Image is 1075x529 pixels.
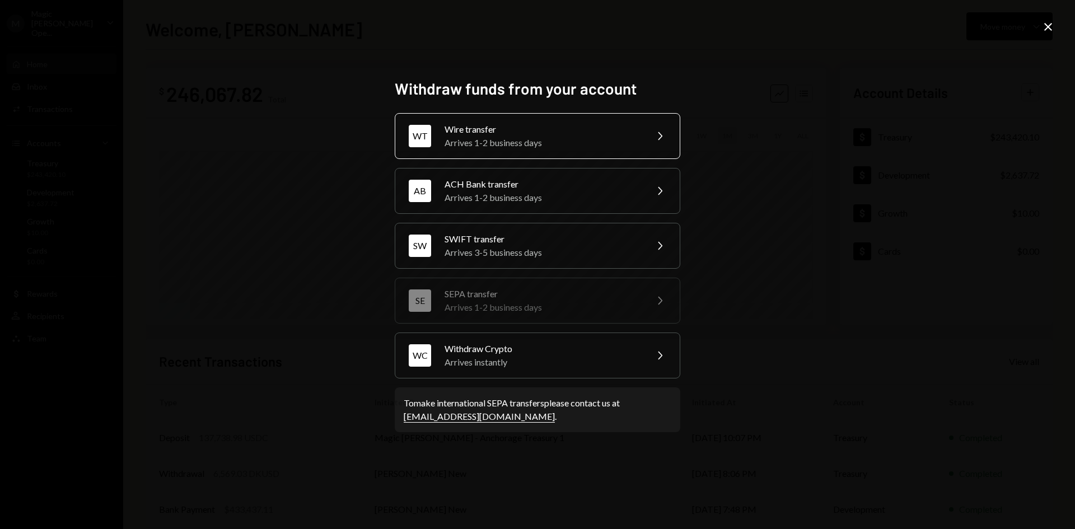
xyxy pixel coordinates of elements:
button: WCWithdraw CryptoArrives instantly [395,333,680,378]
div: To make international SEPA transfers please contact us at . [404,396,671,423]
div: SE [409,289,431,312]
div: Arrives 1-2 business days [445,301,639,314]
div: AB [409,180,431,202]
div: SEPA transfer [445,287,639,301]
h2: Withdraw funds from your account [395,78,680,100]
div: WT [409,125,431,147]
div: Arrives 1-2 business days [445,136,639,149]
div: SW [409,235,431,257]
button: WTWire transferArrives 1-2 business days [395,113,680,159]
div: Arrives 1-2 business days [445,191,639,204]
div: Wire transfer [445,123,639,136]
button: SESEPA transferArrives 1-2 business days [395,278,680,324]
div: Arrives instantly [445,355,639,369]
div: Arrives 3-5 business days [445,246,639,259]
div: ACH Bank transfer [445,177,639,191]
button: ABACH Bank transferArrives 1-2 business days [395,168,680,214]
div: WC [409,344,431,367]
div: SWIFT transfer [445,232,639,246]
div: Withdraw Crypto [445,342,639,355]
a: [EMAIL_ADDRESS][DOMAIN_NAME] [404,411,555,423]
button: SWSWIFT transferArrives 3-5 business days [395,223,680,269]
